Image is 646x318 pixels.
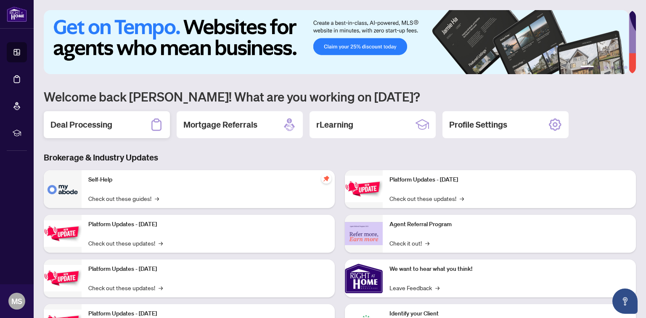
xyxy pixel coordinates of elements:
img: Agent Referral Program [345,222,383,245]
button: 4 [611,66,614,69]
h2: Mortgage Referrals [183,119,257,131]
a: Check out these updates!→ [389,194,464,203]
img: Platform Updates - July 21, 2025 [44,265,82,291]
span: pushpin [321,174,331,184]
h3: Brokerage & Industry Updates [44,152,636,163]
a: Check out these updates!→ [88,283,163,292]
span: → [155,194,159,203]
span: → [159,238,163,248]
p: Platform Updates - [DATE] [389,175,629,184]
img: Platform Updates - June 23, 2025 [345,176,383,202]
span: → [159,283,163,292]
a: Leave Feedback→ [389,283,439,292]
a: Check it out!→ [389,238,429,248]
img: Platform Updates - September 16, 2025 [44,220,82,247]
button: 5 [617,66,621,69]
p: We want to hear what you think! [389,265,629,274]
p: Platform Updates - [DATE] [88,220,328,229]
button: 6 [624,66,627,69]
button: 2 [597,66,601,69]
p: Agent Referral Program [389,220,629,229]
h1: Welcome back [PERSON_NAME]! What are you working on [DATE]? [44,88,636,104]
img: We want to hear what you think! [345,259,383,297]
span: → [460,194,464,203]
a: Check out these updates!→ [88,238,163,248]
h2: rLearning [316,119,353,131]
h2: Deal Processing [50,119,112,131]
p: Self-Help [88,175,328,184]
p: Platform Updates - [DATE] [88,265,328,274]
button: 3 [604,66,607,69]
span: → [425,238,429,248]
img: logo [7,6,27,22]
button: Open asap [612,289,638,314]
h2: Profile Settings [449,119,507,131]
img: Slide 0 [44,10,629,74]
a: Check out these guides!→ [88,194,159,203]
img: Self-Help [44,170,82,208]
span: → [435,283,439,292]
span: MS [11,295,22,307]
button: 1 [580,66,594,69]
